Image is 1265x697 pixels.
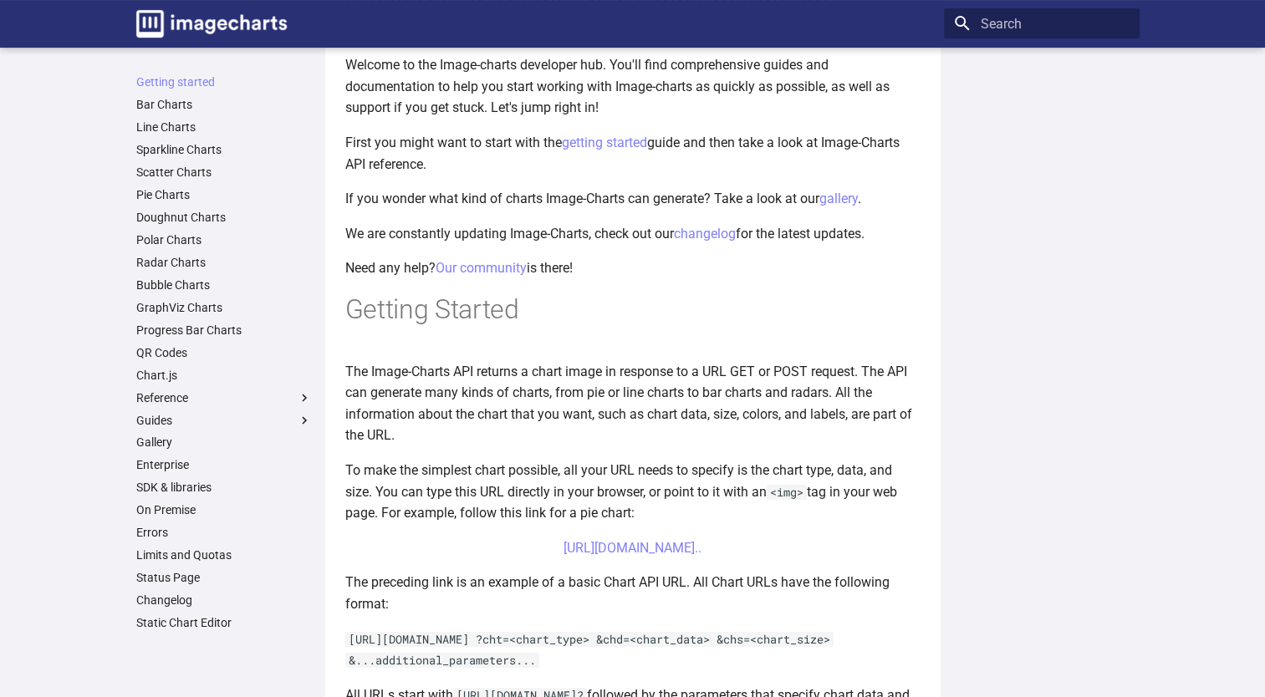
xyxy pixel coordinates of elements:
[136,74,312,89] a: Getting started
[136,502,312,517] a: On Premise
[136,480,312,495] a: SDK & libraries
[136,413,312,428] label: Guides
[767,485,807,500] code: <img>
[136,390,312,405] label: Reference
[564,540,701,556] a: [URL][DOMAIN_NAME]..
[136,345,312,360] a: QR Codes
[944,8,1140,38] input: Search
[136,615,312,630] a: Static Chart Editor
[136,547,312,562] a: Limits and Quotas
[136,232,312,247] a: Polar Charts
[136,187,312,202] a: Pie Charts
[562,135,647,150] a: getting started
[345,132,921,175] p: First you might want to start with the guide and then take a look at Image-Charts API reference.
[819,191,858,206] a: gallery
[136,165,312,180] a: Scatter Charts
[136,368,312,383] a: Chart.js
[136,120,312,135] a: Line Charts
[345,361,921,446] p: The Image-Charts API returns a chart image in response to a URL GET or POST request. The API can ...
[345,54,921,119] p: Welcome to the Image-charts developer hub. You'll find comprehensive guides and documentation to ...
[345,188,921,210] p: If you wonder what kind of charts Image-Charts can generate? Take a look at our .
[436,260,527,276] a: Our community
[136,300,312,315] a: GraphViz Charts
[136,10,287,38] img: logo
[136,435,312,450] a: Gallery
[345,572,921,614] p: The preceding link is an example of a basic Chart API URL. All Chart URLs have the following format:
[674,226,736,242] a: changelog
[136,525,312,540] a: Errors
[136,277,312,293] a: Bubble Charts
[136,323,312,338] a: Progress Bar Charts
[345,223,921,245] p: We are constantly updating Image-Charts, check out our for the latest updates.
[136,457,312,472] a: Enterprise
[136,210,312,225] a: Doughnut Charts
[345,257,921,279] p: Need any help? is there!
[136,255,312,270] a: Radar Charts
[345,632,834,669] code: [URL][DOMAIN_NAME] ?cht=<chart_type> &chd=<chart_data> &chs=<chart_size> &...additional_parameter...
[136,142,312,157] a: Sparkline Charts
[136,97,312,112] a: Bar Charts
[136,593,312,608] a: Changelog
[345,293,921,328] h1: Getting Started
[130,3,293,44] a: Image-Charts documentation
[136,570,312,585] a: Status Page
[345,460,921,524] p: To make the simplest chart possible, all your URL needs to specify is the chart type, data, and s...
